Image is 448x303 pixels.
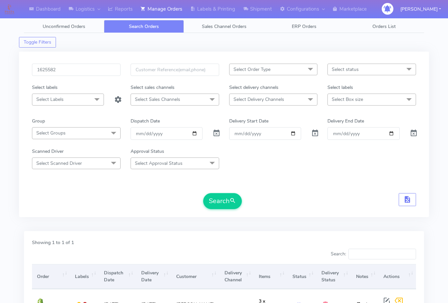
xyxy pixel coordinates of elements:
[219,264,254,289] th: Delivery Channel: activate to sort column ascending
[131,148,164,155] label: Approval Status
[171,264,219,289] th: Customer: activate to sort column ascending
[70,264,99,289] th: Labels: activate to sort column ascending
[129,23,159,30] span: Search Orders
[36,160,82,166] span: Select Scanned Driver
[327,84,353,91] label: Select labels
[229,118,268,125] label: Delivery Start Date
[36,130,66,136] span: Select Groups
[32,148,64,155] label: Scanned Driver
[131,84,175,91] label: Select sales channels
[233,96,284,103] span: Select Delivery Channels
[229,84,278,91] label: Select delivery channels
[99,264,136,289] th: Dispatch Date: activate to sort column ascending
[32,84,58,91] label: Select labels
[348,249,416,259] input: Search:
[24,20,424,33] ul: Tabs
[292,23,316,30] span: ERP Orders
[332,66,359,73] span: Select status
[135,160,183,166] span: Select Approval Status
[351,264,378,289] th: Notes: activate to sort column ascending
[32,264,70,289] th: Order: activate to sort column ascending
[327,118,364,125] label: Delivery End Date
[36,96,64,103] span: Select Labels
[372,23,396,30] span: Orders List
[378,264,416,289] th: Actions: activate to sort column ascending
[32,64,121,76] input: Order Id
[331,249,416,259] label: Search:
[202,23,246,30] span: Sales Channel Orders
[203,193,242,209] button: Search
[43,23,85,30] span: Unconfirmed Orders
[395,2,446,16] button: [PERSON_NAME]
[136,264,171,289] th: Delivery Date: activate to sort column ascending
[254,264,287,289] th: Items: activate to sort column ascending
[131,118,160,125] label: Dispatch Date
[287,264,316,289] th: Status: activate to sort column ascending
[332,96,363,103] span: Select Box size
[32,118,45,125] label: Group
[131,64,219,76] input: Customer Reference(email,phone)
[135,96,180,103] span: Select Sales Channels
[19,37,56,48] button: Toggle Filters
[316,264,351,289] th: Delivery Status: activate to sort column ascending
[233,66,270,73] span: Select Order Type
[32,239,74,246] label: Showing 1 to 1 of 1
